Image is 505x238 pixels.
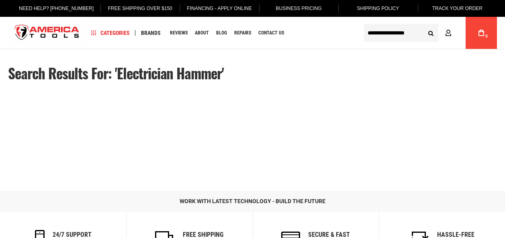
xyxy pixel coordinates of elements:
span: About [195,30,209,35]
a: Categories [88,28,133,38]
span: Contact Us [258,30,284,35]
a: 0 [474,17,489,49]
a: About [191,28,213,38]
span: Shipping Policy [357,6,399,11]
span: Blog [216,30,227,35]
span: Repairs [234,30,251,35]
a: Blog [213,28,231,38]
span: Brands [141,30,161,36]
button: Search [423,25,438,40]
a: store logo [8,18,86,48]
span: 0 [485,34,488,38]
a: Repairs [231,28,255,38]
span: Categories [91,30,130,36]
span: Reviews [170,30,188,35]
a: Brands [137,28,164,38]
a: Reviews [166,28,191,38]
img: America Tools [8,18,86,48]
a: Contact Us [255,28,288,38]
span: Search results for: 'electrician hammer' [8,63,224,83]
